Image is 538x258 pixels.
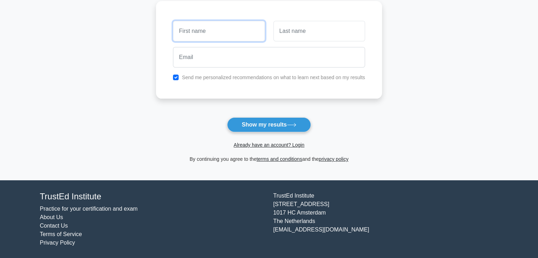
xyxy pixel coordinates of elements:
a: Practice for your certification and exam [40,206,138,212]
label: Send me personalized recommendations on what to learn next based on my results [182,75,365,80]
input: Email [173,47,365,68]
h4: TrustEd Institute [40,192,265,202]
a: Already have an account? Login [233,142,304,148]
input: First name [173,21,265,41]
button: Show my results [227,117,311,132]
input: Last name [273,21,365,41]
a: Contact Us [40,223,68,229]
a: Privacy Policy [40,240,75,246]
a: Terms of Service [40,231,82,237]
a: privacy policy [319,156,348,162]
div: By continuing you agree to the and the [152,155,386,163]
a: About Us [40,214,63,220]
a: terms and conditions [256,156,302,162]
div: TrustEd Institute [STREET_ADDRESS] 1017 HC Amsterdam The Netherlands [EMAIL_ADDRESS][DOMAIN_NAME] [269,192,503,247]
